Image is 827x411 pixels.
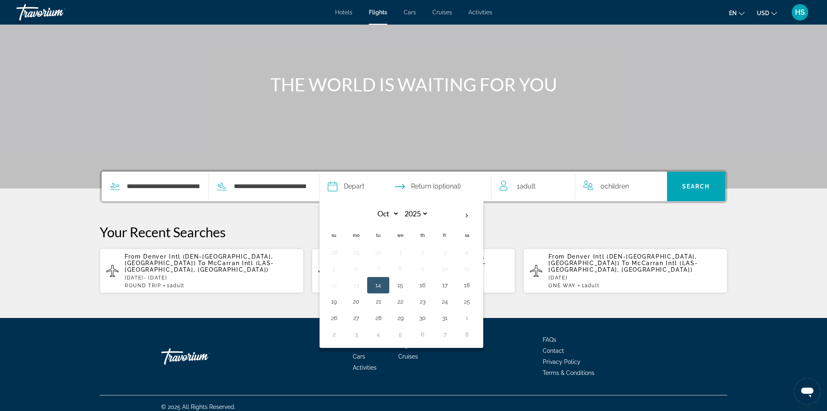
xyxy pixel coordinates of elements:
[353,342,370,349] span: Hotels
[372,329,385,340] button: Day 4
[548,283,576,288] span: ONE WAY
[125,275,297,281] p: [DATE] - [DATE]
[102,172,725,201] div: Search widget
[398,353,418,360] a: Cruises
[350,263,363,275] button: Day 6
[682,183,710,190] span: Search
[438,279,451,291] button: Day 17
[398,342,416,349] a: Flights
[312,248,516,293] button: From Denver Intl (DEN-[GEOGRAPHIC_DATA], [GEOGRAPHIC_DATA]) To McCarran Intl (LAS-[GEOGRAPHIC_DAT...
[395,172,461,201] button: Select return date
[100,224,727,240] p: Your Recent Searches
[789,4,811,21] button: User Menu
[438,247,451,258] button: Day 3
[125,253,141,260] span: From
[460,312,473,324] button: Day 1
[327,296,340,307] button: Day 19
[372,296,385,307] button: Day 21
[585,283,599,288] span: Adult
[794,378,820,404] iframe: Button to launch messaging window
[125,260,274,273] span: McCarran Intl (LAS-[GEOGRAPHIC_DATA], [GEOGRAPHIC_DATA])
[416,329,429,340] button: Day 6
[438,296,451,307] button: Day 24
[350,312,363,324] button: Day 27
[548,253,565,260] span: From
[582,283,599,288] span: 1
[167,283,185,288] span: 1
[372,207,399,221] select: Select month
[350,247,363,258] button: Day 29
[327,312,340,324] button: Day 26
[394,263,407,275] button: Day 8
[350,296,363,307] button: Day 20
[416,263,429,275] button: Day 9
[729,10,737,16] span: en
[543,370,594,376] a: Terms & Conditions
[523,248,727,293] button: From Denver Intl (DEN-[GEOGRAPHIC_DATA], [GEOGRAPHIC_DATA]) To McCarran Intl (LAS-[GEOGRAPHIC_DAT...
[543,336,556,343] a: FAQs
[394,329,407,340] button: Day 5
[16,2,98,23] a: Travorium
[460,247,473,258] button: Day 4
[757,7,777,19] button: Change currency
[729,7,745,19] button: Change language
[416,247,429,258] button: Day 2
[350,279,363,291] button: Day 13
[438,329,451,340] button: Day 7
[327,279,340,291] button: Day 12
[327,247,340,258] button: Day 28
[372,312,385,324] button: Day 28
[372,279,385,291] button: Day 14
[335,9,352,16] a: Hotels
[402,207,428,221] select: Select year
[432,9,452,16] a: Cruises
[548,275,721,281] p: [DATE]
[394,279,407,291] button: Day 15
[161,344,243,369] a: Go Home
[456,207,478,225] button: Next month
[411,181,461,192] span: Return (optional)
[416,296,429,307] button: Day 23
[520,182,535,190] span: Adult
[125,283,161,288] span: ROUND TRIP
[460,296,473,307] button: Day 25
[438,263,451,275] button: Day 10
[353,364,377,371] a: Activities
[460,279,473,291] button: Day 18
[605,182,629,190] span: Children
[468,9,492,16] a: Activities
[353,353,365,360] a: Cars
[328,172,364,201] button: Select depart date
[601,181,629,192] span: 0
[757,10,769,16] span: USD
[543,347,564,354] a: Contact
[260,74,567,95] h1: THE WORLD IS WAITING FOR YOU
[125,253,273,266] span: Denver Intl (DEN-[GEOGRAPHIC_DATA], [GEOGRAPHIC_DATA])
[517,181,535,192] span: 1
[394,247,407,258] button: Day 1
[795,8,805,16] span: HS
[170,283,185,288] span: Adult
[404,9,416,16] a: Cars
[416,312,429,324] button: Day 30
[369,9,387,16] a: Flights
[543,359,580,365] a: Privacy Policy
[372,263,385,275] button: Day 7
[323,207,478,343] table: Left calendar grid
[394,312,407,324] button: Day 29
[667,172,726,201] button: Search
[372,247,385,258] button: Day 30
[350,329,363,340] button: Day 3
